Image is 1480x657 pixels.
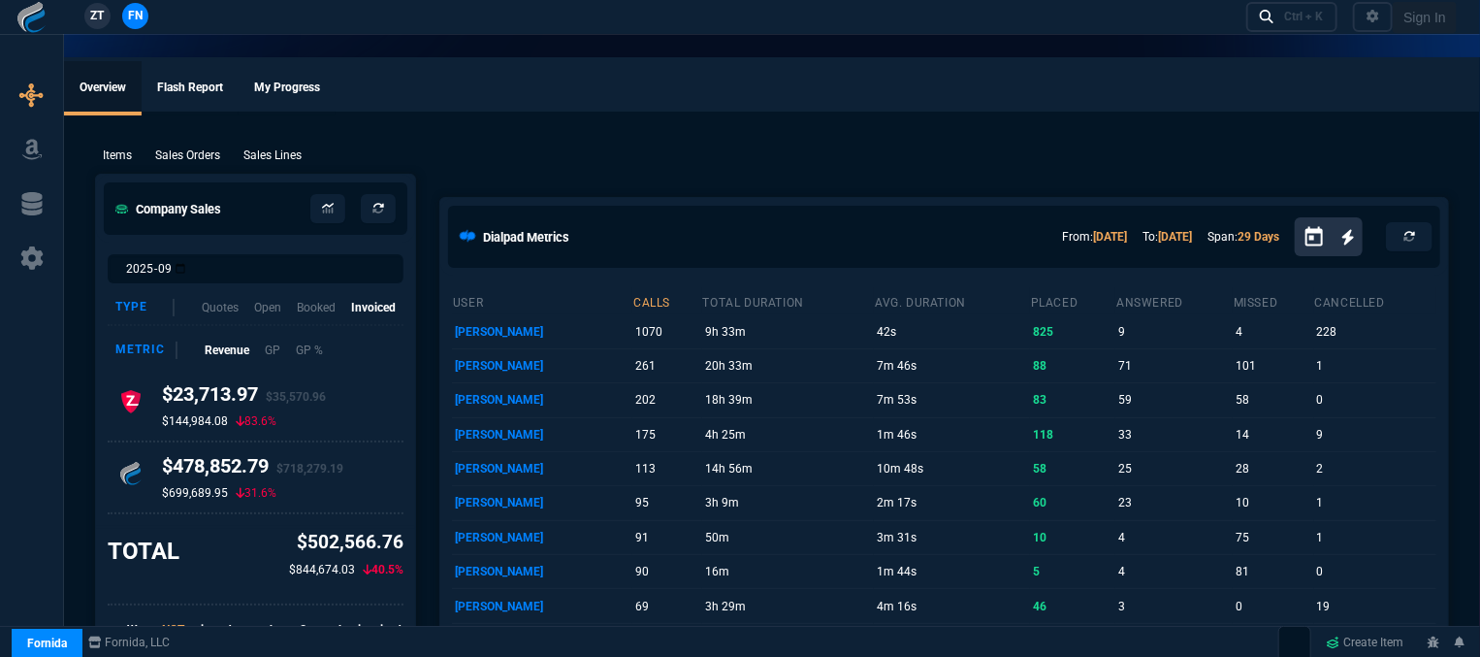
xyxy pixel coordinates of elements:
span: $718,279.19 [276,462,343,476]
p: 4m 16s [877,593,1026,620]
p: 58 [1033,455,1112,482]
th: placed [1030,287,1115,314]
p: Span: [1207,228,1279,246]
button: Open calendar [1303,223,1341,251]
th: total duration [702,287,875,314]
h4: $23,713.97 [162,382,326,413]
a: 29 Days [1238,230,1279,244]
p: 50m [705,524,871,551]
p: [PERSON_NAME] [455,489,629,516]
a: msbcCompanyName [82,634,177,651]
p: [PERSON_NAME] [455,352,629,379]
p: 7m 46s [877,352,1026,379]
p: 25 [1118,455,1229,482]
p: 10 [1033,524,1112,551]
th: calls [632,287,701,314]
p: 60 [1033,489,1112,516]
p: [PERSON_NAME] [455,524,629,551]
a: Overview [64,61,142,115]
p: Open [254,299,281,316]
p: [PERSON_NAME] [455,455,629,482]
p: 4 [1118,558,1229,585]
div: Ctrl + K [1285,9,1324,24]
p: 2 [1317,455,1433,482]
p: 261 [635,352,698,379]
th: answered [1115,287,1233,314]
p: 31.6% [236,485,276,501]
p: Booked [297,299,336,316]
a: [DATE] [1158,230,1192,244]
p: 825 [1033,318,1112,345]
p: 0 [1317,386,1433,413]
p: 0 [1236,593,1310,620]
p: 113 [635,455,698,482]
a: My Progress [239,61,336,115]
a: [DATE] [1093,230,1127,244]
p: 202 [635,386,698,413]
p: 75 [1236,524,1310,551]
p: GP [265,342,280,359]
a: Flash Report [142,61,239,115]
p: Quotes [202,299,239,316]
p: $699,689.95 [162,485,228,501]
span: FN [128,7,143,24]
h3: TOTAL [108,537,179,566]
p: 23 [1118,489,1229,516]
p: 10m 48s [877,455,1026,482]
th: avg. duration [874,287,1030,314]
p: 7m 53s [877,386,1026,413]
p: $844,674.03 [289,561,355,578]
p: 90 [635,558,698,585]
th: cancelled [1314,287,1437,314]
h5: Company Sales [115,200,221,218]
p: Invoiced [351,299,396,316]
p: 59 [1118,386,1229,413]
p: 42s [877,318,1026,345]
p: 88 [1033,352,1112,379]
p: 5 [1033,558,1112,585]
p: [PERSON_NAME] [455,318,629,345]
p: 33 [1118,421,1229,448]
p: 1 [1317,352,1433,379]
p: 10 [1236,489,1310,516]
p: [PERSON_NAME] [455,386,629,413]
p: $144,984.08 [162,413,228,429]
span: $35,570.96 [266,390,326,404]
p: 175 [635,421,698,448]
p: 3h 29m [705,593,871,620]
p: 101 [1236,352,1310,379]
p: 1070 [635,318,698,345]
h4: $478,852.79 [162,454,343,485]
p: 3 [1118,593,1229,620]
p: 9 [1317,421,1433,448]
p: 95 [635,489,698,516]
p: 71 [1118,352,1229,379]
p: 18h 39m [705,386,871,413]
p: 16m [705,558,871,585]
p: 118 [1033,421,1112,448]
th: missed [1233,287,1314,314]
p: 9h 33m [705,318,871,345]
p: 69 [635,593,698,620]
p: Sales Orders [155,147,220,164]
p: GP % [296,342,323,359]
p: 3h 9m [705,489,871,516]
p: $502,566.76 [289,529,403,557]
p: 83.6% [236,413,276,429]
span: NOT [162,623,183,637]
p: Sales Lines [243,147,302,164]
p: Revenue [205,342,249,359]
p: 81 [1236,558,1310,585]
p: We are projected to reach our September invoiced revenue goal. Click here for inspiration! [127,621,403,656]
h5: Dialpad Metrics [483,228,569,246]
p: 9 [1118,318,1229,345]
p: 1m 46s [877,421,1026,448]
p: 91 [635,524,698,551]
p: 58 [1236,386,1310,413]
p: 19 [1317,593,1433,620]
p: 1 [1317,524,1433,551]
p: 228 [1317,318,1433,345]
p: 40.5% [363,561,403,578]
p: 1 [1317,489,1433,516]
p: 46 [1033,593,1112,620]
